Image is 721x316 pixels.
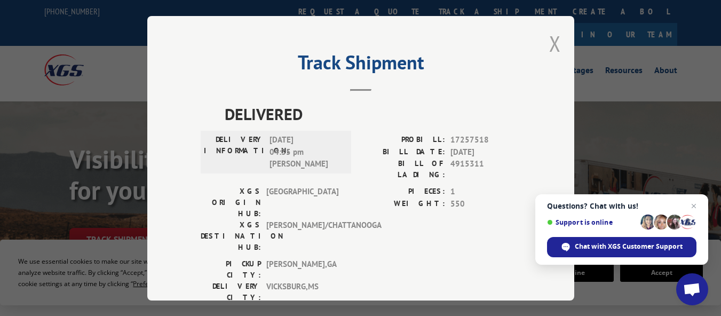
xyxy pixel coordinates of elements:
[687,200,700,212] span: Close chat
[450,197,521,210] span: 550
[547,237,696,257] div: Chat with XGS Customer Support
[361,134,445,146] label: PROBILL:
[266,258,338,281] span: [PERSON_NAME] , GA
[266,281,338,303] span: VICKSBURG , MS
[266,219,338,253] span: [PERSON_NAME]/CHATTANOOGA
[361,197,445,210] label: WEIGHT:
[201,281,261,303] label: DELIVERY CITY:
[549,29,561,58] button: Close modal
[201,219,261,253] label: XGS DESTINATION HUB:
[575,242,683,251] span: Chat with XGS Customer Support
[361,158,445,180] label: BILL OF LADING:
[201,258,261,281] label: PICKUP CITY:
[361,186,445,198] label: PIECES:
[201,55,521,75] h2: Track Shipment
[204,134,264,170] label: DELIVERY INFORMATION:
[361,146,445,158] label: BILL DATE:
[547,202,696,210] span: Questions? Chat with us!
[266,186,338,219] span: [GEOGRAPHIC_DATA]
[676,273,708,305] div: Open chat
[450,134,521,146] span: 17257518
[270,134,342,170] span: [DATE] 04:35 pm [PERSON_NAME]
[450,158,521,180] span: 4915311
[201,186,261,219] label: XGS ORIGIN HUB:
[450,146,521,158] span: [DATE]
[450,186,521,198] span: 1
[225,102,521,126] span: DELIVERED
[547,218,637,226] span: Support is online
